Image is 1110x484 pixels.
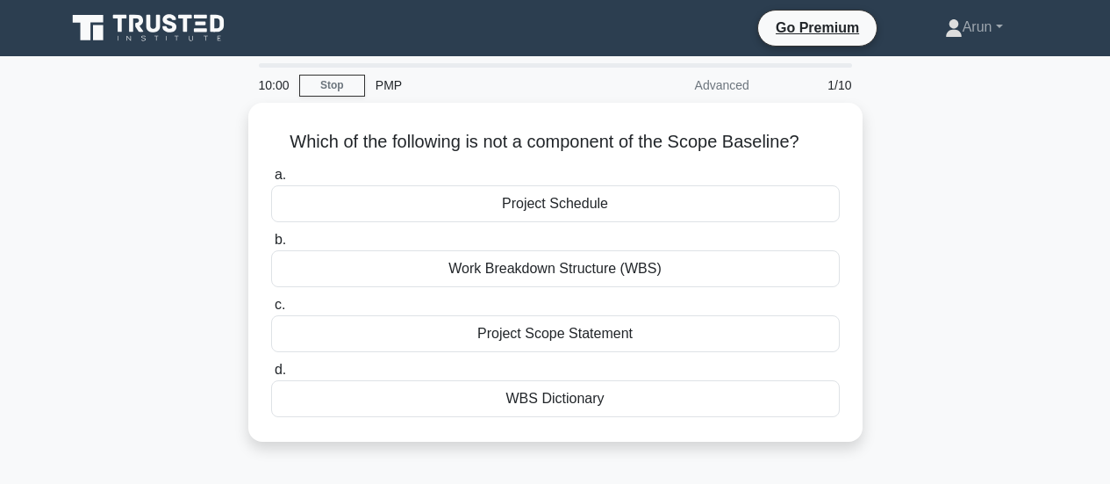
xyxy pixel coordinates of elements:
a: Stop [299,75,365,97]
a: Arun [903,10,1045,45]
div: WBS Dictionary [271,380,840,417]
span: a. [275,167,286,182]
span: d. [275,362,286,377]
h5: Which of the following is not a component of the Scope Baseline? [269,131,841,154]
div: Advanced [606,68,760,103]
div: Project Scope Statement [271,315,840,352]
span: b. [275,232,286,247]
div: Work Breakdown Structure (WBS) [271,250,840,287]
div: 1/10 [760,68,863,103]
div: Project Schedule [271,185,840,222]
span: c. [275,297,285,312]
div: 10:00 [248,68,299,103]
a: Go Premium [765,17,870,39]
div: PMP [365,68,606,103]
